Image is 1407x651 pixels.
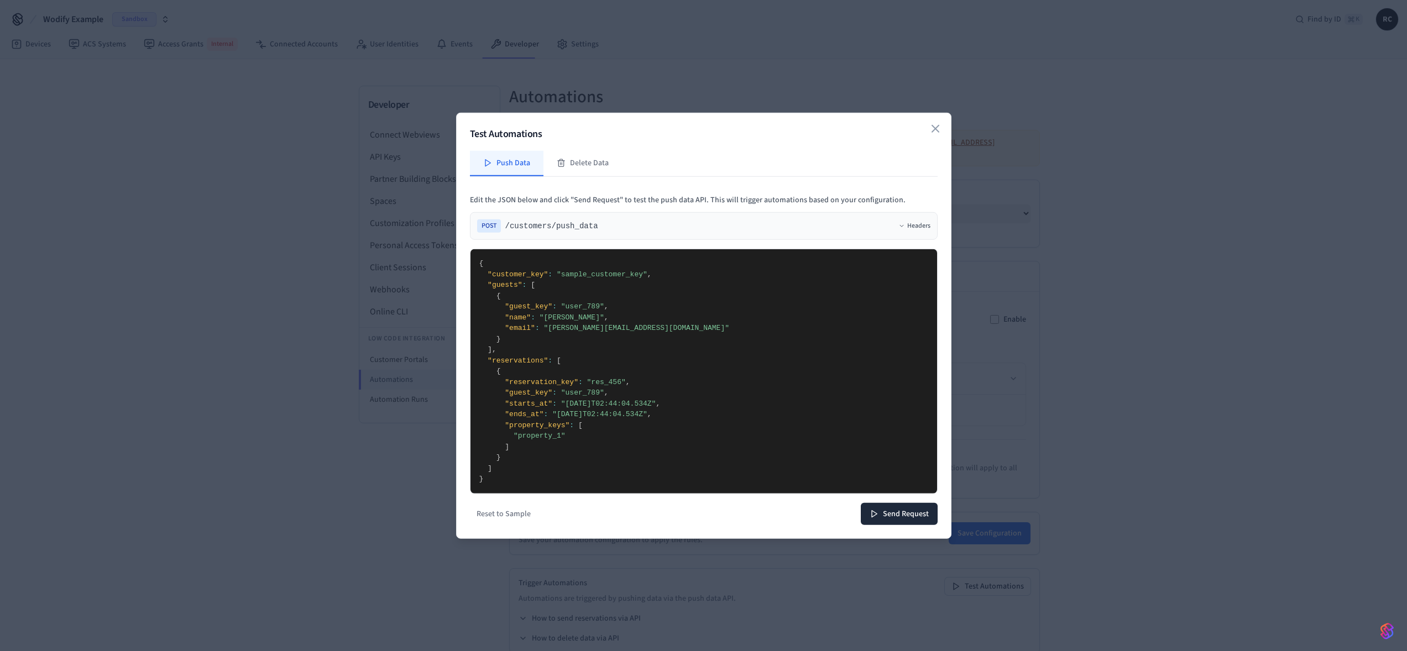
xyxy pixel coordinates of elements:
[543,151,622,176] button: Delete Data
[470,127,938,142] h2: Test Automations
[1380,622,1394,640] img: SeamLogoGradient.69752ec5.svg
[470,151,543,176] button: Push Data
[861,502,938,524] button: Send Request
[477,219,501,233] span: POST
[470,505,537,522] button: Reset to Sample
[470,195,938,206] p: Edit the JSON below and click "Send Request" to test the push data API. This will trigger automat...
[898,222,930,230] button: Headers
[505,221,598,232] span: /customers/push_data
